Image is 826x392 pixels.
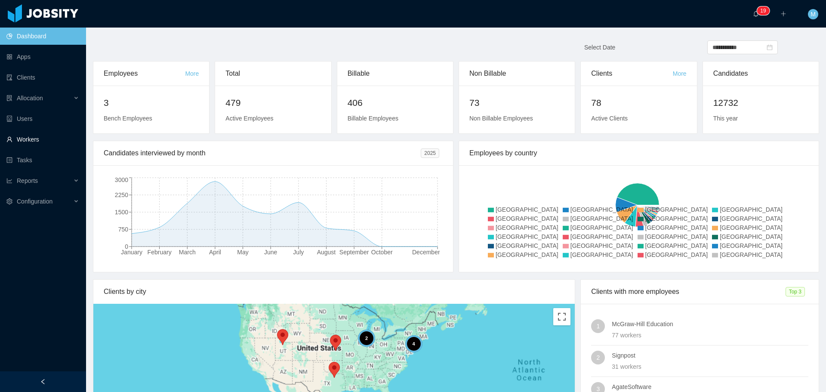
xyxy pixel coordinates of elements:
[612,330,808,340] div: 77 workers
[496,233,558,240] span: [GEOGRAPHIC_DATA]
[6,151,79,169] a: icon: profileTasks
[570,242,633,249] span: [GEOGRAPHIC_DATA]
[496,251,558,258] span: [GEOGRAPHIC_DATA]
[612,362,808,371] div: 31 workers
[645,224,708,231] span: [GEOGRAPHIC_DATA]
[115,209,128,216] tspan: 1500
[720,215,783,222] span: [GEOGRAPHIC_DATA]
[720,242,783,249] span: [GEOGRAPHIC_DATA]
[591,115,628,122] span: Active Clients
[645,251,708,258] span: [GEOGRAPHIC_DATA]
[570,215,633,222] span: [GEOGRAPHIC_DATA]
[264,249,277,256] tspan: June
[570,233,633,240] span: [GEOGRAPHIC_DATA]
[358,330,375,347] div: 2
[612,319,808,329] h4: McGraw-Hill Education
[763,6,766,15] p: 9
[371,249,393,256] tspan: October
[225,96,321,110] h2: 479
[115,191,128,198] tspan: 2250
[767,44,773,50] i: icon: calendar
[405,335,422,352] div: 4
[591,96,686,110] h2: 78
[6,131,79,148] a: icon: userWorkers
[237,249,248,256] tspan: May
[6,69,79,86] a: icon: auditClients
[496,206,558,213] span: [GEOGRAPHIC_DATA]
[786,287,805,296] span: Top 3
[591,62,672,86] div: Clients
[293,249,304,256] tspan: July
[496,224,558,231] span: [GEOGRAPHIC_DATA]
[185,70,199,77] a: More
[720,233,783,240] span: [GEOGRAPHIC_DATA]
[496,242,558,249] span: [GEOGRAPHIC_DATA]
[753,11,759,17] i: icon: bell
[596,351,600,364] span: 2
[584,44,615,51] span: Select Date
[645,242,708,249] span: [GEOGRAPHIC_DATA]
[469,115,533,122] span: Non Billable Employees
[6,198,12,204] i: icon: setting
[118,226,129,233] tspan: 750
[645,233,708,240] span: [GEOGRAPHIC_DATA]
[645,215,708,222] span: [GEOGRAPHIC_DATA]
[104,62,185,86] div: Employees
[780,11,786,17] i: icon: plus
[179,249,196,256] tspan: March
[570,224,633,231] span: [GEOGRAPHIC_DATA]
[17,95,43,102] span: Allocation
[148,249,172,256] tspan: February
[496,215,558,222] span: [GEOGRAPHIC_DATA]
[713,115,738,122] span: This year
[720,251,783,258] span: [GEOGRAPHIC_DATA]
[570,251,633,258] span: [GEOGRAPHIC_DATA]
[115,176,128,183] tspan: 3000
[225,62,321,86] div: Total
[596,319,600,333] span: 1
[469,62,564,86] div: Non Billable
[121,249,142,256] tspan: January
[6,110,79,127] a: icon: robotUsers
[125,243,128,250] tspan: 0
[104,96,199,110] h2: 3
[104,141,421,165] div: Candidates interviewed by month
[348,115,398,122] span: Billable Employees
[6,95,12,101] i: icon: solution
[469,96,564,110] h2: 73
[104,115,152,122] span: Bench Employees
[720,224,783,231] span: [GEOGRAPHIC_DATA]
[570,206,633,213] span: [GEOGRAPHIC_DATA]
[591,280,785,304] div: Clients with more employees
[209,249,221,256] tspan: April
[612,351,808,360] h4: Signpost
[6,178,12,184] i: icon: line-chart
[348,62,443,86] div: Billable
[104,280,564,304] div: Clients by city
[612,382,808,392] h4: AgateSoftware
[757,6,769,15] sup: 19
[713,96,808,110] h2: 12732
[412,249,440,256] tspan: December
[469,141,808,165] div: Employees by country
[553,308,570,325] button: Toggle fullscreen view
[17,177,38,184] span: Reports
[645,206,708,213] span: [GEOGRAPHIC_DATA]
[6,28,79,45] a: icon: pie-chartDashboard
[6,48,79,65] a: icon: appstoreApps
[720,206,783,213] span: [GEOGRAPHIC_DATA]
[760,6,763,15] p: 1
[348,96,443,110] h2: 406
[713,62,808,86] div: Candidates
[673,70,687,77] a: More
[317,249,336,256] tspan: August
[811,9,816,19] span: M
[421,148,439,158] span: 2025
[225,115,273,122] span: Active Employees
[339,249,369,256] tspan: September
[17,198,52,205] span: Configuration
